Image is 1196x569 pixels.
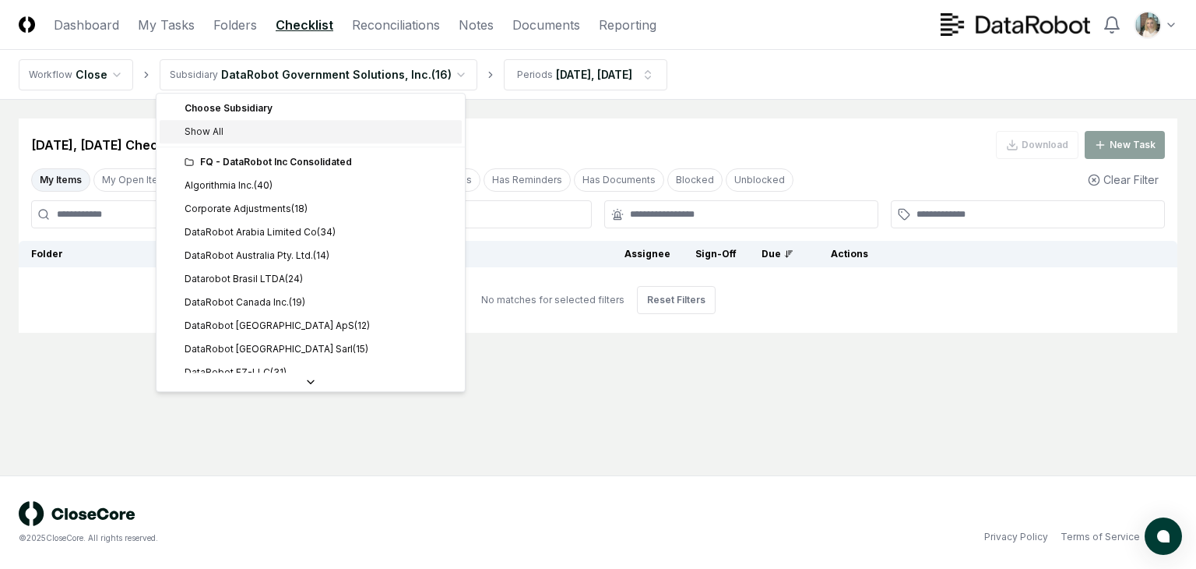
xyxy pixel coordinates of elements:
div: DataRobot FZ-LLC [185,366,287,380]
div: DataRobot Arabia Limited Co [185,225,336,239]
div: ( 34 ) [317,225,336,239]
div: DataRobot [GEOGRAPHIC_DATA] Sarl [185,342,368,356]
div: Choose Subsidiary [160,97,462,120]
div: ( 15 ) [353,342,368,356]
div: ( 31 ) [270,366,287,380]
div: ( 24 ) [285,272,303,286]
div: FQ - DataRobot Inc Consolidated [185,155,456,169]
div: Corporate Adjustments [185,202,308,216]
div: ( 19 ) [289,295,305,309]
div: Algorithmia Inc. [185,178,273,193]
div: DataRobot [GEOGRAPHIC_DATA] ApS [185,319,370,333]
div: ( 40 ) [254,178,273,193]
div: ( 12 ) [354,319,370,333]
div: DataRobot Canada Inc. [185,295,305,309]
div: Datarobot Brasil LTDA [185,272,303,286]
div: ( 18 ) [291,202,308,216]
span: Show All [185,125,223,139]
div: DataRobot Australia Pty. Ltd. [185,249,329,263]
div: ( 14 ) [313,249,329,263]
